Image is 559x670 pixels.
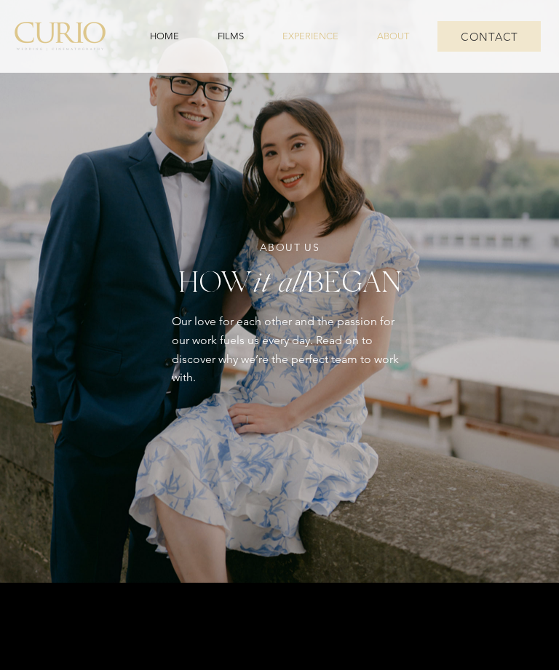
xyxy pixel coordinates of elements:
span: CONTACT [461,30,518,44]
span: HOME [150,30,179,43]
span: Our love for each other and the passion for our work fuels us every day. Read on to discover why ... [172,314,399,384]
img: C_Logo.png [15,22,106,51]
p: ABOUT US [207,239,373,255]
span: it all [178,263,402,298]
a: FILMS [201,23,260,50]
nav: Site [133,23,425,50]
span: HOW [178,263,253,298]
a: HOME [133,23,195,50]
span: BEGAN [306,263,402,298]
span: EXPERIENCE [282,30,338,43]
a: EXPERIENCE [266,23,355,50]
span: FILMS [218,30,244,43]
a: CONTACT [437,21,541,52]
a: ABOUT [361,23,426,50]
span: ABOUT [377,30,409,43]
